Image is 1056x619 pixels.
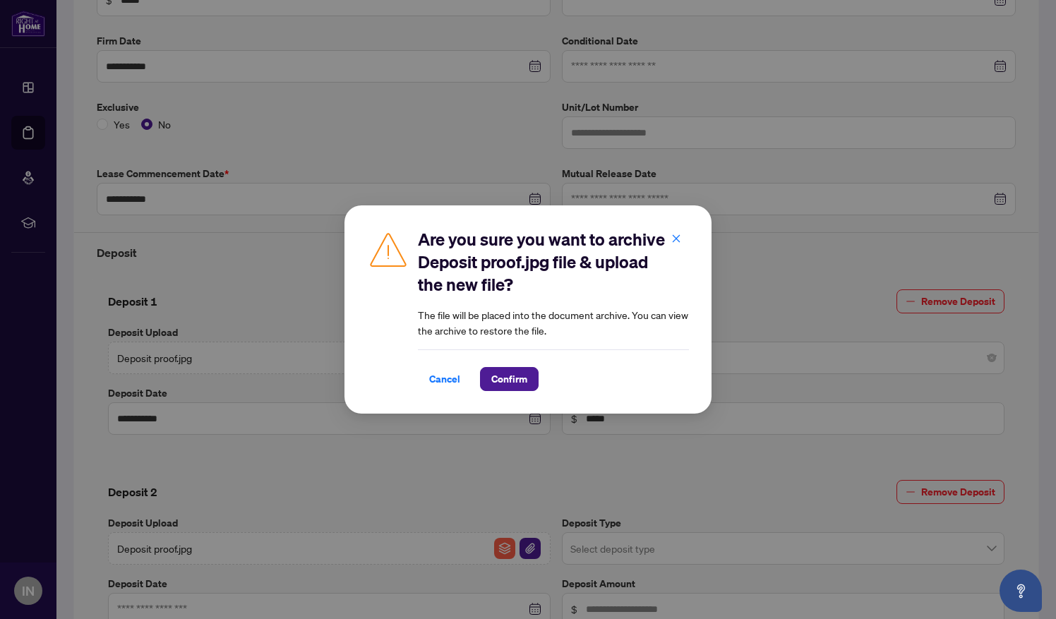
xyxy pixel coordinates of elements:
[429,368,460,390] span: Cancel
[1000,570,1042,612] button: Open asap
[671,234,681,244] span: close
[367,228,409,270] img: Caution Icon
[418,228,689,296] h2: Are you sure you want to archive Deposit proof.jpg file & upload the new file?
[418,228,689,391] div: The file will be placed into the document archive. You can view the archive to restore the file.
[418,367,472,391] button: Cancel
[491,368,527,390] span: Confirm
[480,367,539,391] button: Confirm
